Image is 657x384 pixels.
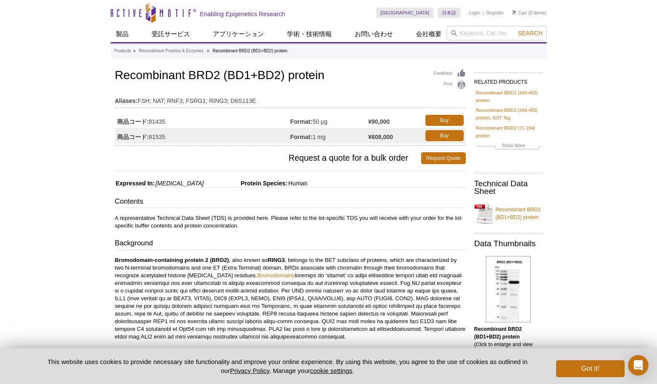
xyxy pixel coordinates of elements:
[115,180,155,187] span: Expressed In:
[438,8,460,18] a: 日本語
[115,214,466,230] p: A representative Technical Data Sheet (TDS) is provided here. Please refer to the lot-specific TD...
[486,10,504,16] a: Register
[115,257,229,263] strong: Bromodomain-containing protein 2 (BRD2)
[115,69,466,83] h1: Recombinant BRD2 (BD1+BD2) protein
[486,256,531,322] img: Recombinant BRD2 (BD1+BD2) protein
[512,10,516,14] img: Your Cart
[512,10,527,16] a: Cart
[425,115,464,126] a: Buy
[207,48,209,53] li: »
[290,113,368,128] td: 50 µg
[421,152,466,164] a: Request Quote
[434,80,466,90] a: Print
[434,69,466,78] a: Feedback
[205,180,287,187] span: Protein Species:
[628,355,648,375] div: Open Intercom Messenger
[425,130,464,141] a: Buy
[476,89,541,104] a: Recombinant BRD2 (344-455) protein
[287,180,307,187] span: Human
[483,8,484,18] li: |
[376,8,434,18] a: [GEOGRAPHIC_DATA]
[117,133,149,141] strong: 商品コード:
[268,257,285,263] strong: RING3
[111,26,134,42] a: 製品
[290,133,313,141] strong: Format:
[290,128,368,143] td: 1 mg
[115,256,466,341] p: , also known as , belongs to the BET subclass of proteins, which are characterized by two N-termi...
[474,240,542,247] h2: Data Thumbnails
[512,8,547,18] li: (0 items)
[474,201,542,226] a: Recombinant BRD2 (BD1+BD2) protein
[133,48,136,53] li: »
[474,325,542,356] p: (Click to enlarge and view details)
[447,26,547,40] input: Keyword, Cat. No.
[200,10,285,18] h2: Enabling Epigenetics Research
[368,118,390,125] strong: ¥90,000
[515,29,545,37] button: Search
[368,133,393,141] strong: ¥608,000
[115,128,290,143] td: 81535
[115,152,421,164] span: Request a quote for a bulk order
[208,26,269,42] a: アプリケーション
[474,180,542,195] h2: Technical Data Sheet
[556,360,624,377] button: Got it!
[115,47,131,55] a: Products
[476,142,541,151] a: Show More
[476,124,541,139] a: Recombinant BRD2 (71-194) protein
[474,326,522,340] b: Recombinant BRD2 (BD1+BD2) protein
[257,272,295,279] a: Bromodomains
[117,118,149,125] strong: 商品コード:
[474,72,542,88] h2: RELATED PRODUCTS
[33,357,542,375] p: This website uses cookies to provide necessary site functionality and improve your online experie...
[155,180,204,187] i: [MEDICAL_DATA]
[115,113,290,128] td: 81435
[115,92,466,105] td: FSH; NAT; RNF3; FSRG1; RING3; D6S113E
[146,26,195,42] a: 受託サービス
[518,30,542,37] span: Search
[469,10,480,16] a: Login
[212,48,287,53] li: Recombinant BRD2 (BD1+BD2) protein
[350,26,398,42] a: お問い合わせ
[476,106,541,122] a: Recombinant BRD2 (344-455) protein, GST-Tag
[230,367,269,374] a: Privacy Policy
[282,26,337,42] a: 学術・技術情報
[139,47,204,55] a: Recombinant Proteins & Enzymes
[115,196,466,208] h3: Contents
[115,97,138,105] strong: Aliases:
[115,238,466,250] h3: Background
[310,367,352,374] button: cookie settings
[411,26,447,42] a: 会社概要
[290,118,313,125] strong: Format:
